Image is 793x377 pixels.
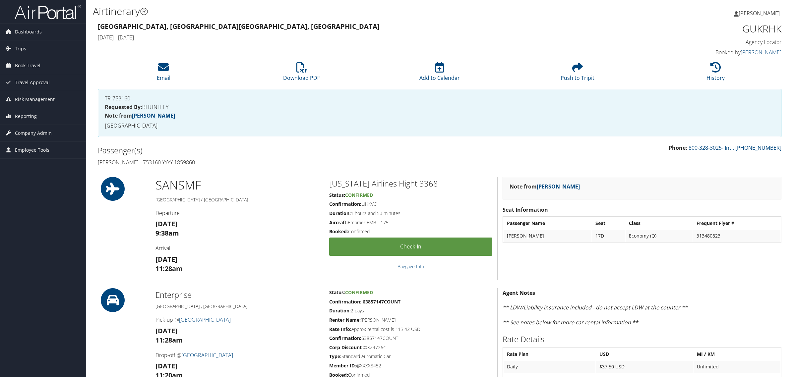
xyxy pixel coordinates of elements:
[329,201,492,207] h5: LIHKVC
[706,66,725,81] a: History
[98,22,380,31] strong: [GEOGRAPHIC_DATA], [GEOGRAPHIC_DATA] [GEOGRAPHIC_DATA], [GEOGRAPHIC_DATA]
[419,66,460,81] a: Add to Calendar
[93,4,555,18] h1: Airtinerary®
[15,125,52,141] span: Company Admin
[329,192,345,198] strong: Status:
[329,317,492,323] h5: [PERSON_NAME]
[329,307,351,314] strong: Duration:
[132,112,175,119] a: [PERSON_NAME]
[329,201,361,207] strong: Confirmation:
[503,304,688,311] em: ** LDW/Liability insurance included - do not accept LDW at the counter **
[329,307,492,314] h5: 2 days
[179,316,231,323] a: [GEOGRAPHIC_DATA]
[15,4,81,20] img: airportal-logo.png
[98,145,435,156] h2: Passenger(s)
[105,104,774,110] h4: BHUNTLEY
[329,178,492,189] h2: [US_STATE] Airlines Flight 3368
[329,353,341,359] strong: Type:
[329,289,345,296] strong: Status:
[98,34,608,41] h4: [DATE] - [DATE]
[329,219,492,226] h5: Embraer EMB - 175
[592,230,625,242] td: 17D
[626,230,693,242] td: Economy (Q)
[329,317,361,323] strong: Renter Name:
[15,57,40,74] span: Book Travel
[155,361,177,370] strong: [DATE]
[155,351,319,359] h4: Drop-off @
[329,362,492,369] h5: @XXXX8452
[503,319,638,326] em: ** See notes below for more car rental information **
[561,66,594,81] a: Push to Tripit
[329,210,351,216] strong: Duration:
[734,3,786,23] a: [PERSON_NAME]
[329,238,492,256] a: Check-in
[329,326,492,333] h5: Approx rental cost is 113.42 USD
[503,289,535,296] strong: Agent Notes
[592,217,625,229] th: Seat
[329,362,356,369] strong: Member ID:
[105,103,142,111] strong: Requested By:
[329,210,492,217] h5: 1 hours and 50 minutes
[329,344,367,350] strong: Corp Discount #:
[283,66,320,81] a: Download PDF
[155,264,183,273] strong: 11:28am
[155,316,319,323] h4: Pick-up @
[105,96,774,101] h4: TR-753160
[345,192,373,198] span: Confirmed
[689,144,781,151] a: 800-328-3025- Intl. [PHONE_NUMBER]
[626,217,693,229] th: Class
[397,263,424,270] a: Baggage Info
[739,10,780,17] span: [PERSON_NAME]
[181,351,233,359] a: [GEOGRAPHIC_DATA]
[504,348,595,360] th: Rate Plan
[510,183,580,190] strong: Note from
[155,209,319,217] h4: Departure
[504,217,591,229] th: Passenger Name
[329,335,361,341] strong: Confirmation:
[329,326,351,332] strong: Rate Info:
[694,348,780,360] th: MI / KM
[157,66,170,81] a: Email
[15,142,49,158] span: Employee Tools
[15,24,42,40] span: Dashboards
[596,348,693,360] th: USD
[329,344,492,351] h5: XZ47264
[693,217,780,229] th: Frequent Flyer #
[155,244,319,252] h4: Arrival
[155,219,177,228] strong: [DATE]
[329,228,492,235] h5: Confirmed
[504,361,595,373] td: Daily
[98,159,435,166] h4: [PERSON_NAME] - 753160 YYYY 1859860
[155,289,319,300] h2: Enterprise
[329,228,348,235] strong: Booked:
[155,177,319,193] h1: SAN SMF
[618,38,781,46] h4: Agency Locator
[537,183,580,190] a: [PERSON_NAME]
[345,289,373,296] span: Confirmed
[329,335,492,342] h5: 63857147COUNT
[105,122,774,130] p: [GEOGRAPHIC_DATA]
[694,361,780,373] td: Unlimited
[741,49,781,56] a: [PERSON_NAME]
[15,74,50,91] span: Travel Approval
[329,298,400,305] strong: Confirmation: 63857147COUNT
[155,255,177,264] strong: [DATE]
[503,206,548,213] strong: Seat Information
[15,108,37,125] span: Reporting
[105,112,175,119] strong: Note from
[15,91,55,108] span: Risk Management
[669,144,687,151] strong: Phone:
[504,230,591,242] td: [PERSON_NAME]
[155,303,319,310] h5: [GEOGRAPHIC_DATA] , [GEOGRAPHIC_DATA]
[503,334,781,345] h2: Rate Details
[155,229,179,238] strong: 9:38am
[596,361,693,373] td: $37.50 USD
[329,219,348,226] strong: Aircraft:
[618,22,781,36] h1: GUKRHK
[618,49,781,56] h4: Booked by
[155,336,183,345] strong: 11:28am
[15,40,26,57] span: Trips
[155,196,319,203] h5: [GEOGRAPHIC_DATA] / [GEOGRAPHIC_DATA]
[329,353,492,360] h5: Standard Automatic Car
[155,326,177,335] strong: [DATE]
